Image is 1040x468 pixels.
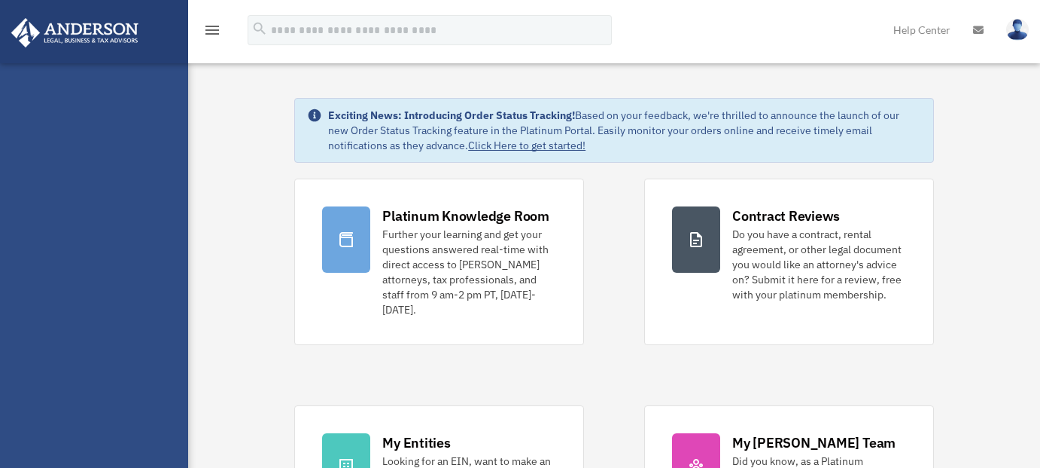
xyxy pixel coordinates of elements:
a: Contract Reviews Do you have a contract, rental agreement, or other legal document you would like... [644,179,934,345]
div: My [PERSON_NAME] Team [732,433,896,452]
a: Click Here to get started! [468,139,585,152]
div: Contract Reviews [732,206,840,225]
div: Platinum Knowledge Room [382,206,549,225]
strong: Exciting News: Introducing Order Status Tracking! [328,109,575,122]
img: User Pic [1006,19,1029,41]
div: Based on your feedback, we're thrilled to announce the launch of our new Order Status Tracking fe... [328,108,921,153]
i: search [251,20,268,37]
a: menu [203,26,221,39]
img: Anderson Advisors Platinum Portal [7,18,143,47]
a: Platinum Knowledge Room Further your learning and get your questions answered real-time with dire... [294,179,584,345]
div: Do you have a contract, rental agreement, or other legal document you would like an attorney's ad... [732,227,906,302]
div: Further your learning and get your questions answered real-time with direct access to [PERSON_NAM... [382,227,556,317]
i: menu [203,21,221,39]
div: My Entities [382,433,450,452]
